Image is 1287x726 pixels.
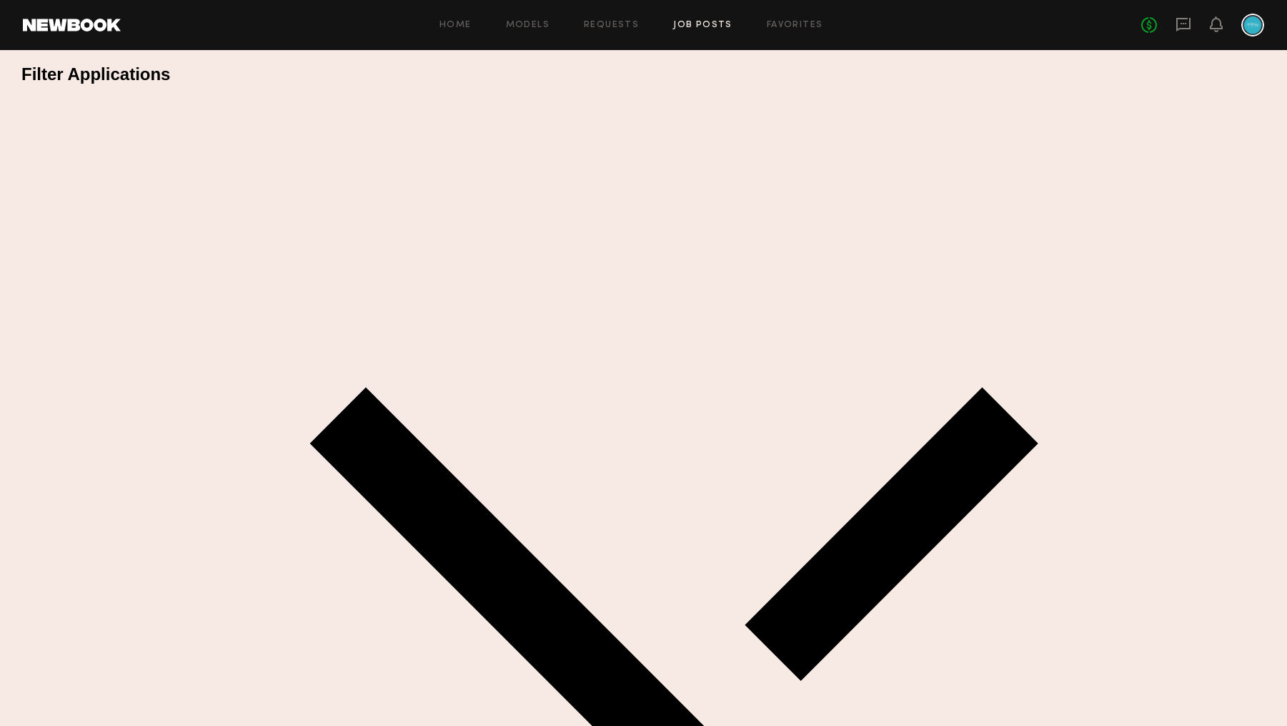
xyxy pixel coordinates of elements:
a: Job Posts [673,21,732,30]
a: Favorites [767,21,823,30]
a: Requests [584,21,639,30]
a: Models [506,21,550,30]
h2: Filter Applications [21,64,1287,84]
a: Home [439,21,472,30]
